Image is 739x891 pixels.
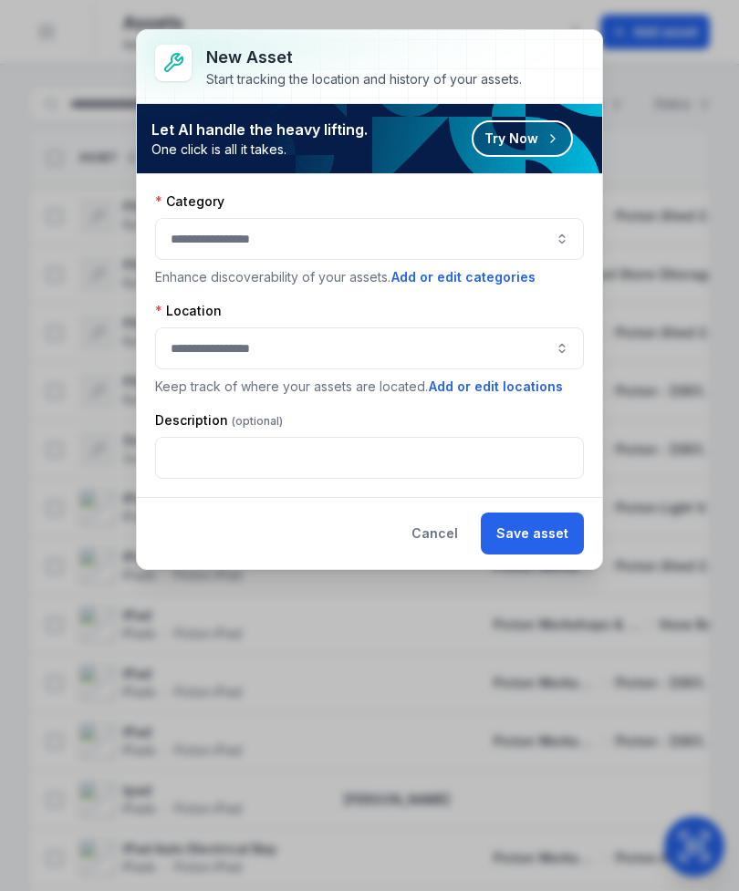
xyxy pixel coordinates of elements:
[396,513,474,554] button: Cancel
[472,120,573,157] button: Try Now
[151,140,368,159] span: One click is all it takes.
[155,377,584,397] p: Keep track of where your assets are located.
[151,119,368,140] strong: Let AI handle the heavy lifting.
[206,70,522,88] div: Start tracking the location and history of your assets.
[155,302,222,320] label: Location
[390,267,536,287] button: Add or edit categories
[481,513,584,554] button: Save asset
[155,267,584,287] p: Enhance discoverability of your assets.
[428,377,564,397] button: Add or edit locations
[155,411,283,430] label: Description
[206,45,522,70] h3: New asset
[155,192,224,211] label: Category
